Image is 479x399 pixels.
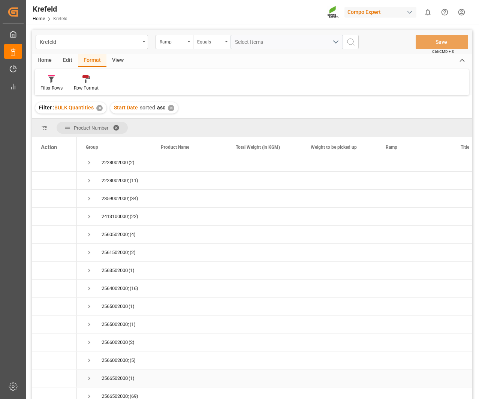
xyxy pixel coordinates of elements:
span: (1) [130,316,136,333]
button: Save [416,35,468,49]
div: Press SPACE to select this row. [32,172,77,190]
div: Ramp [160,37,185,45]
div: 2359002000; [102,190,129,207]
span: Title [461,145,469,150]
span: Select Items [235,39,267,45]
div: Equals [197,37,223,45]
button: open menu [193,35,231,49]
div: Format [78,54,106,67]
div: Filter Rows [40,85,63,91]
div: 2560502000; [102,226,129,243]
button: open menu [36,35,148,49]
div: Row Format [74,85,99,91]
span: Product Number [74,125,108,131]
button: Help Center [436,4,453,21]
div: 2413100000; [102,208,129,225]
div: Press SPACE to select this row. [32,154,77,172]
span: (1) [129,262,135,279]
div: Edit [57,54,78,67]
img: Screenshot%202023-09-29%20at%2010.02.21.png_1712312052.png [327,6,339,19]
div: Press SPACE to select this row. [32,369,77,387]
div: Krefeld [33,3,67,15]
span: BULK Quantities [54,105,94,111]
span: (1) [129,298,135,315]
div: 2228002000; [102,172,129,189]
span: (2) [130,244,136,261]
span: (5) [130,352,136,369]
button: Compo Expert [344,5,419,19]
span: (11) [130,172,138,189]
span: (34) [130,190,138,207]
div: Press SPACE to select this row. [32,208,77,226]
div: Press SPACE to select this row. [32,351,77,369]
div: View [106,54,129,67]
div: 2561502000; [102,244,129,261]
div: ✕ [168,105,174,111]
div: Press SPACE to select this row. [32,279,77,297]
div: Action [41,144,57,151]
div: Press SPACE to select this row. [32,297,77,315]
div: Krefeld [40,37,140,46]
span: (1) [129,370,135,387]
div: Press SPACE to select this row. [32,333,77,351]
a: Home [33,16,45,21]
div: Press SPACE to select this row. [32,262,77,279]
span: Ctrl/CMD + S [432,49,454,54]
button: search button [343,35,359,49]
span: sorted [140,105,155,111]
button: open menu [231,35,343,49]
div: 2565002000 [102,298,128,315]
div: 2564002000; [102,280,129,297]
button: open menu [156,35,193,49]
span: (16) [130,280,138,297]
span: Start Date [114,105,138,111]
div: 2565002000; [102,316,129,333]
div: Press SPACE to select this row. [32,190,77,208]
div: Press SPACE to select this row. [32,315,77,333]
span: (2) [129,334,135,351]
div: Press SPACE to select this row. [32,226,77,244]
span: (22) [130,208,138,225]
span: asc [157,105,165,111]
div: 2566502000 [102,370,128,387]
div: 2566002000 [102,334,128,351]
span: Total Weight (in KGM) [236,145,280,150]
span: Product Name [161,145,189,150]
div: Home [32,54,57,67]
span: Weight to be picked up [311,145,357,150]
div: 2566002000; [102,352,129,369]
span: (4) [130,226,136,243]
span: Ramp [386,145,397,150]
div: ✕ [96,105,103,111]
span: (2) [129,154,135,171]
div: 2228002000 [102,154,128,171]
span: Filter : [39,105,54,111]
span: Group [86,145,98,150]
div: Compo Expert [344,7,416,18]
div: 2563502000 [102,262,128,279]
div: Press SPACE to select this row. [32,244,77,262]
button: show 0 new notifications [419,4,436,21]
